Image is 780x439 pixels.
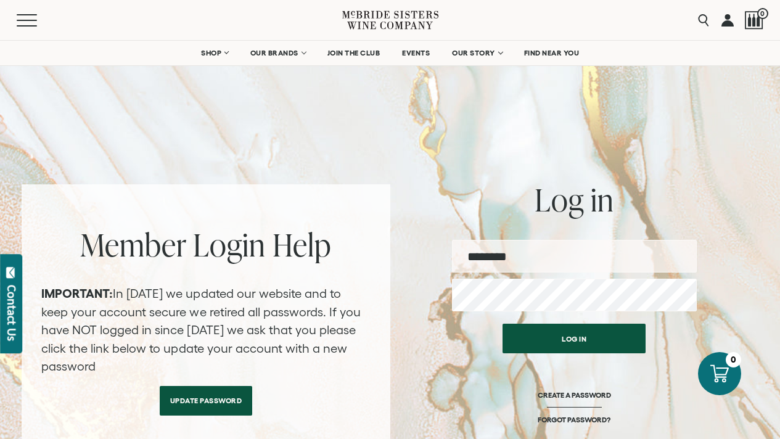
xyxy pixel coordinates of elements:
a: Update Password [160,386,253,416]
a: OUR STORY [444,41,510,65]
span: FIND NEAR YOU [524,49,580,57]
strong: IMPORTANT: [41,287,113,300]
button: Mobile Menu Trigger [17,14,61,27]
span: OUR BRANDS [250,49,298,57]
div: 0 [726,352,741,367]
a: SHOP [193,41,236,65]
a: CREATE A PASSWORD [538,390,611,415]
span: 0 [757,8,768,19]
p: In [DATE] we updated our website and to keep your account secure we retired all passwords. If you... [41,285,371,376]
span: JOIN THE CLUB [327,49,380,57]
a: FIND NEAR YOU [516,41,588,65]
span: EVENTS [402,49,430,57]
div: Contact Us [6,285,18,341]
a: FORGOT PASSWORD? [538,415,610,424]
a: EVENTS [394,41,438,65]
button: Log in [503,324,646,353]
span: OUR STORY [452,49,495,57]
h2: Member Login Help [41,229,371,260]
h2: Log in [452,184,697,215]
a: JOIN THE CLUB [319,41,388,65]
span: SHOP [201,49,222,57]
a: OUR BRANDS [242,41,313,65]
